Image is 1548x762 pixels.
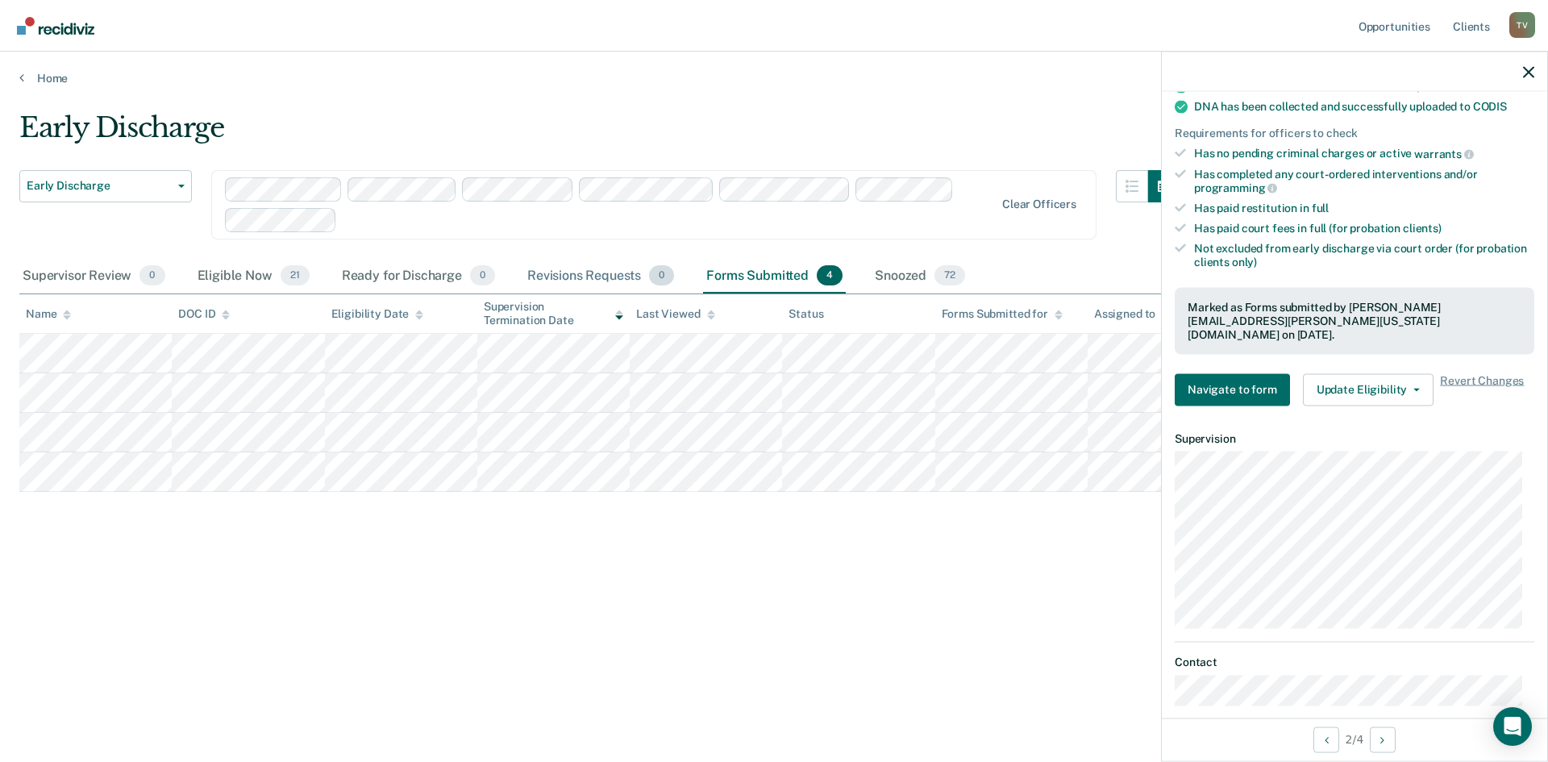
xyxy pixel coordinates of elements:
[339,259,498,294] div: Ready for Discharge
[934,265,965,286] span: 72
[1175,373,1290,406] button: Navigate to form
[1175,127,1534,140] div: Requirements for officers to check
[1509,12,1535,38] div: T V
[1232,255,1257,268] span: only)
[17,17,94,35] img: Recidiviz
[19,259,169,294] div: Supervisor Review
[1370,727,1396,752] button: Next Opportunity
[1312,202,1329,214] span: full
[331,307,424,321] div: Eligibility Date
[1175,431,1534,445] dt: Supervision
[1414,147,1474,160] span: warrants
[19,111,1180,157] div: Early Discharge
[1440,373,1524,406] span: Revert Changes
[1194,202,1534,215] div: Has paid restitution in
[27,179,172,193] span: Early Discharge
[1493,707,1532,746] div: Open Intercom Messenger
[524,259,677,294] div: Revisions Requests
[1162,718,1547,760] div: 2 / 4
[484,300,623,327] div: Supervision Termination Date
[1002,198,1076,211] div: Clear officers
[1451,80,1490,93] span: months
[1188,301,1521,341] div: Marked as Forms submitted by [PERSON_NAME][EMAIL_ADDRESS][PERSON_NAME][US_STATE][DOMAIN_NAME] on ...
[1194,181,1277,194] span: programming
[1194,100,1534,114] div: DNA has been collected and successfully uploaded to
[178,307,230,321] div: DOC ID
[19,71,1529,85] a: Home
[872,259,968,294] div: Snoozed
[26,307,71,321] div: Name
[817,265,843,286] span: 4
[1194,147,1534,161] div: Has no pending criminal charges or active
[1194,167,1534,194] div: Has completed any court-ordered interventions and/or
[1509,12,1535,38] button: Profile dropdown button
[1313,727,1339,752] button: Previous Opportunity
[1473,100,1507,113] span: CODIS
[1194,241,1534,269] div: Not excluded from early discharge via court order (for probation clients
[139,265,164,286] span: 0
[470,265,495,286] span: 0
[1175,656,1534,669] dt: Contact
[1175,373,1296,406] a: Navigate to form link
[1194,221,1534,235] div: Has paid court fees in full (for probation
[789,307,823,321] div: Status
[703,259,846,294] div: Forms Submitted
[281,265,310,286] span: 21
[636,307,714,321] div: Last Viewed
[194,259,313,294] div: Eligible Now
[942,307,1063,321] div: Forms Submitted for
[1403,221,1442,234] span: clients)
[1303,373,1434,406] button: Update Eligibility
[1094,307,1170,321] div: Assigned to
[649,265,674,286] span: 0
